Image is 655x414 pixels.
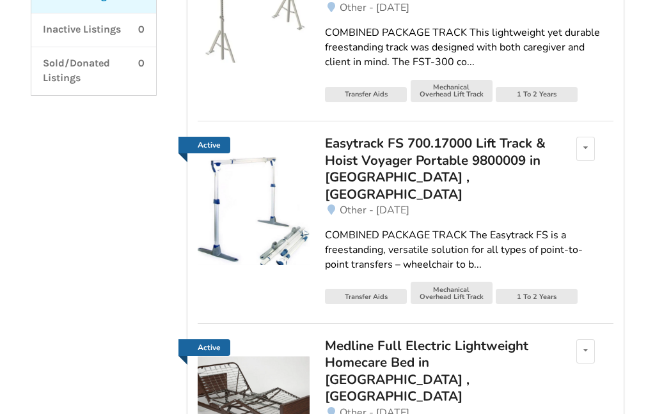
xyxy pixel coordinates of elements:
[178,339,230,356] a: Active
[325,228,613,272] div: COMBINED PACKAGE TRACK The Easytrack FS is a freestanding, versatile solution for all types of po...
[325,80,613,105] a: Transfer AidsMechanical Overhead Lift Track1 To 2 Years
[138,22,145,37] p: 0
[325,135,549,203] div: Easytrack FS 700.17000 Lift Track & Hoist Voyager Portable 9800009 in [GEOGRAPHIC_DATA] , [GEOGRA...
[496,289,578,304] div: 1 To 2 Years
[496,87,578,102] div: 1 To 2 Years
[43,56,139,86] p: Sold/Donated Listings
[178,137,230,153] a: Active
[411,80,493,102] div: Mechanical Overhead Lift Track
[325,203,613,218] a: Other - [DATE]
[325,87,407,102] div: Transfer Aids
[43,22,121,37] p: Inactive Listings
[325,282,613,307] a: Transfer AidsMechanical Overhead Lift Track1 To 2 Years
[340,1,409,15] span: Other - [DATE]
[325,218,613,282] a: COMBINED PACKAGE TRACK The Easytrack FS is a freestanding, versatile solution for all types of po...
[325,26,613,70] div: COMBINED PACKAGE TRACK This lightweight yet durable freestanding track was designed with both car...
[325,289,407,304] div: Transfer Aids
[198,137,310,265] a: Active
[340,203,409,217] span: Other - [DATE]
[138,56,145,86] p: 0
[325,137,549,203] a: Easytrack FS 700.17000 Lift Track & Hoist Voyager Portable 9800009 in [GEOGRAPHIC_DATA] , [GEOGRA...
[325,337,549,405] div: Medline Full Electric Lightweight Homecare Bed in [GEOGRAPHIC_DATA] , [GEOGRAPHIC_DATA]
[325,339,549,405] a: Medline Full Electric Lightweight Homecare Bed in [GEOGRAPHIC_DATA] , [GEOGRAPHIC_DATA]
[198,153,310,265] img: transfer aids-easytrack fs 700.17000 lift track & hoist voyager portable 9800009 in qualicum beac...
[411,282,493,304] div: Mechanical Overhead Lift Track
[325,15,613,80] a: COMBINED PACKAGE TRACK This lightweight yet durable freestanding track was designed with both car...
